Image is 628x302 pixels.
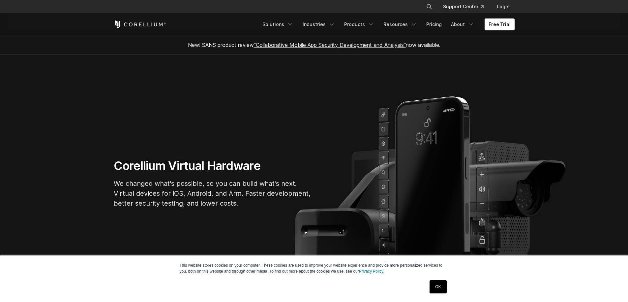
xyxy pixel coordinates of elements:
p: We changed what's possible, so you can build what's next. Virtual devices for iOS, Android, and A... [114,179,312,208]
a: "Collaborative Mobile App Security Development and Analysis" [254,42,406,48]
a: Pricing [422,18,446,30]
a: Login [492,1,515,13]
a: About [447,18,478,30]
p: This website stores cookies on your computer. These cookies are used to improve your website expe... [180,262,449,274]
div: Navigation Menu [258,18,515,30]
a: Solutions [258,18,297,30]
h1: Corellium Virtual Hardware [114,158,312,173]
a: Products [340,18,378,30]
button: Search [423,1,435,13]
a: Support Center [438,1,489,13]
span: New! SANS product review now available. [188,42,440,48]
div: Navigation Menu [418,1,515,13]
a: Resources [379,18,421,30]
a: Industries [299,18,339,30]
a: OK [430,280,446,293]
a: Corellium Home [114,20,166,28]
a: Free Trial [485,18,515,30]
a: Privacy Policy. [359,269,384,274]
